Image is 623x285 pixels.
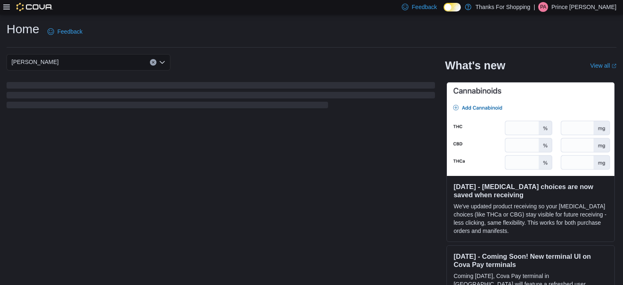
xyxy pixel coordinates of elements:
p: | [534,2,535,12]
button: Clear input [150,59,156,66]
div: Prince Arceo [538,2,548,12]
h1: Home [7,21,39,37]
span: Loading [7,84,435,110]
p: We've updated product receiving so your [MEDICAL_DATA] choices (like THCa or CBG) stay visible fo... [453,202,608,235]
p: Prince [PERSON_NAME] [551,2,616,12]
img: Cova [16,3,53,11]
span: [PERSON_NAME] [11,57,59,67]
span: PA [540,2,546,12]
a: Feedback [44,23,86,40]
span: Feedback [57,27,82,36]
h2: What's new [445,59,505,72]
span: Feedback [412,3,437,11]
button: Open list of options [159,59,165,66]
svg: External link [612,64,616,68]
p: Thanks For Shopping [476,2,530,12]
h3: [DATE] - Coming Soon! New terminal UI on Cova Pay terminals [453,252,608,269]
h3: [DATE] - [MEDICAL_DATA] choices are now saved when receiving [453,182,608,199]
a: View allExternal link [590,62,616,69]
input: Dark Mode [444,3,461,11]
